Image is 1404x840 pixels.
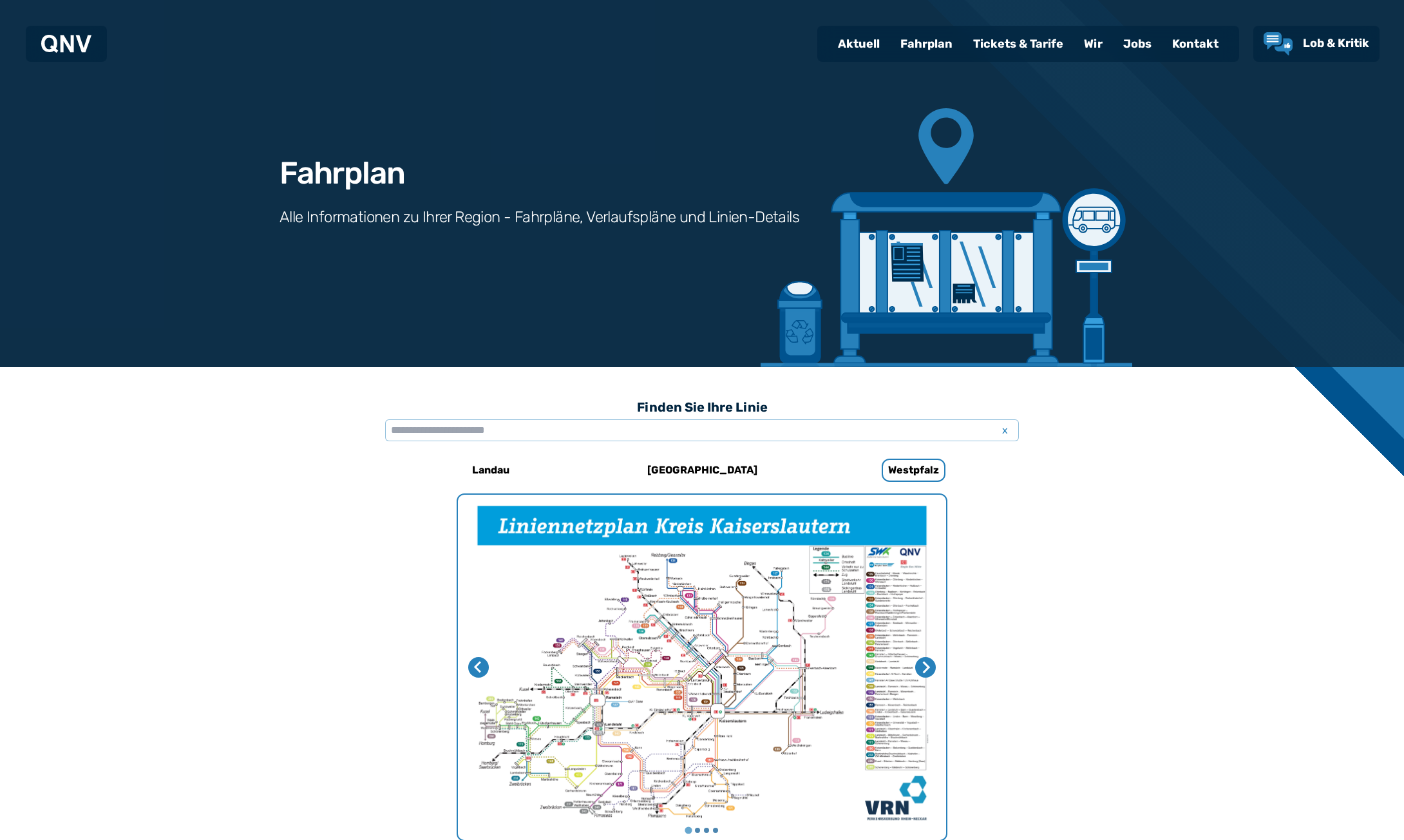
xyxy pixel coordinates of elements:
ul: Wählen Sie eine Seite zum Anzeigen [458,826,946,835]
a: Westpfalz [828,455,999,486]
button: Gehe zu Seite 1 [685,827,692,834]
h3: Alle Informationen zu Ihrer Region - Fahrpläne, Verlaufspläne und Linien-Details [280,207,799,227]
a: Wir [1074,27,1113,61]
span: x [996,423,1014,438]
h1: Fahrplan [280,158,404,189]
h6: Westpfalz [882,459,945,482]
a: [GEOGRAPHIC_DATA] [616,455,788,486]
img: QNV Logo [41,35,91,53]
h6: Landau [467,460,515,481]
img: Netzpläne Westpfalz Seite 1 von 4 [458,495,946,840]
li: 1 von 4 [458,495,946,840]
div: My Favorite Images [458,495,946,840]
h6: [GEOGRAPHIC_DATA] [642,460,763,481]
h3: Finden Sie Ihre Linie [385,393,1019,421]
a: Aktuell [828,27,890,61]
button: Gehe zu Seite 2 [695,828,700,833]
button: Gehe zu Seite 3 [704,828,709,833]
button: Letzte Seite [468,657,489,678]
span: Lob & Kritik [1303,36,1369,50]
button: Nächste Seite [915,657,936,678]
a: Landau [405,455,576,486]
a: Jobs [1113,27,1162,61]
a: Lob & Kritik [1264,32,1369,55]
button: Gehe zu Seite 4 [713,828,718,833]
a: Tickets & Tarife [963,27,1074,61]
a: QNV Logo [41,31,91,57]
a: Fahrplan [890,27,963,61]
a: Kontakt [1162,27,1229,61]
